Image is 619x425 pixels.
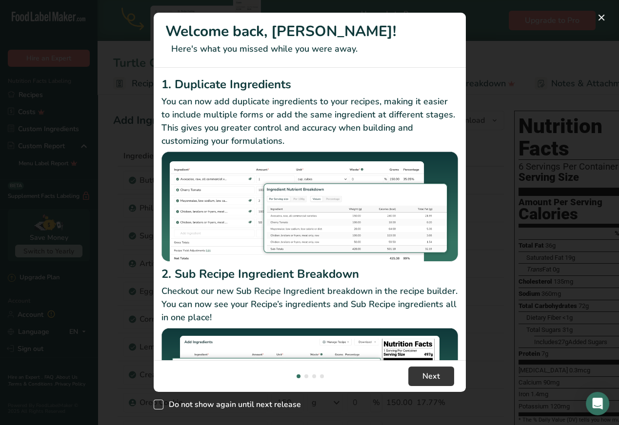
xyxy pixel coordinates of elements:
[165,42,454,56] p: Here's what you missed while you were away.
[161,76,458,93] h2: 1. Duplicate Ingredients
[165,20,454,42] h1: Welcome back, [PERSON_NAME]!
[586,392,609,415] div: Open Intercom Messenger
[163,400,301,409] span: Do not show again until next release
[422,370,440,382] span: Next
[408,367,454,386] button: Next
[161,265,458,283] h2: 2. Sub Recipe Ingredient Breakdown
[161,152,458,262] img: Duplicate Ingredients
[161,95,458,148] p: You can now add duplicate ingredients to your recipes, making it easier to include multiple forms...
[161,285,458,324] p: Checkout our new Sub Recipe Ingredient breakdown in the recipe builder. You can now see your Reci...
